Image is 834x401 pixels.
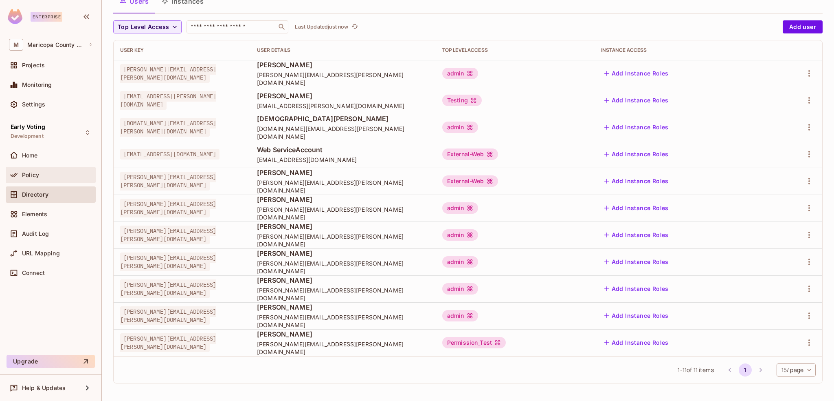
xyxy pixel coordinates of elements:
[7,355,95,368] button: Upgrade
[22,250,60,257] span: URL Mapping
[739,363,752,377] button: page 1
[257,233,429,248] span: [PERSON_NAME][EMAIL_ADDRESS][PERSON_NAME][DOMAIN_NAME]
[257,330,429,339] span: [PERSON_NAME]
[442,337,506,348] div: Permission_Test
[120,149,219,160] span: [EMAIL_ADDRESS][DOMAIN_NAME]
[722,363,768,377] nav: pagination navigation
[257,71,429,86] span: [PERSON_NAME][EMAIL_ADDRESS][PERSON_NAME][DOMAIN_NAME]
[351,23,358,31] span: refresh
[442,202,478,214] div: admin
[442,283,478,295] div: admin
[22,211,47,217] span: Elements
[11,133,44,140] span: Development
[442,47,588,53] div: Top Level Access
[601,309,672,322] button: Add Instance Roles
[120,306,216,325] span: [PERSON_NAME][EMAIL_ADDRESS][PERSON_NAME][DOMAIN_NAME]
[22,230,49,237] span: Audit Log
[783,20,823,33] button: Add user
[257,249,429,258] span: [PERSON_NAME]
[22,152,38,159] span: Home
[257,303,429,312] span: [PERSON_NAME]
[120,64,216,83] span: [PERSON_NAME][EMAIL_ADDRESS][PERSON_NAME][DOMAIN_NAME]
[22,101,45,108] span: Settings
[120,91,216,110] span: [EMAIL_ADDRESS][PERSON_NAME][DOMAIN_NAME]
[601,148,672,161] button: Add Instance Roles
[442,95,482,106] div: Testing
[120,118,216,137] span: [DOMAIN_NAME][EMAIL_ADDRESS][PERSON_NAME][DOMAIN_NAME]
[257,340,429,356] span: [PERSON_NAME][EMAIL_ADDRESS][PERSON_NAME][DOMAIN_NAME]
[601,47,762,53] div: Instance Access
[257,114,429,123] span: [DEMOGRAPHIC_DATA][PERSON_NAME]
[601,282,672,295] button: Add Instance Roles
[257,125,429,140] span: [DOMAIN_NAME][EMAIL_ADDRESS][PERSON_NAME][DOMAIN_NAME]
[120,333,216,352] span: [PERSON_NAME][EMAIL_ADDRESS][PERSON_NAME][DOMAIN_NAME]
[601,175,672,188] button: Add Instance Roles
[120,279,216,298] span: [PERSON_NAME][EMAIL_ADDRESS][PERSON_NAME][DOMAIN_NAME]
[257,195,429,204] span: [PERSON_NAME]
[22,62,45,69] span: Projects
[8,9,22,24] img: SReyMgAAAABJRU5ErkJggg==
[348,22,360,32] span: Click to refresh data
[442,148,498,160] div: External-Web
[257,222,429,231] span: [PERSON_NAME]
[601,336,672,349] button: Add Instance Roles
[257,276,429,285] span: [PERSON_NAME]
[22,82,52,88] span: Monitoring
[113,20,182,33] button: Top Level Access
[11,124,45,130] span: Early Voting
[601,228,672,241] button: Add Instance Roles
[257,91,429,100] span: [PERSON_NAME]
[257,313,429,329] span: [PERSON_NAME][EMAIL_ADDRESS][PERSON_NAME][DOMAIN_NAME]
[442,122,478,133] div: admin
[350,22,360,32] button: refresh
[120,226,216,244] span: [PERSON_NAME][EMAIL_ADDRESS][PERSON_NAME][DOMAIN_NAME]
[120,47,244,53] div: User Key
[777,363,816,377] div: 15 / page
[22,385,66,391] span: Help & Updates
[257,102,429,110] span: [EMAIL_ADDRESS][PERSON_NAME][DOMAIN_NAME]
[257,286,429,302] span: [PERSON_NAME][EMAIL_ADDRESS][PERSON_NAME][DOMAIN_NAME]
[257,156,429,164] span: [EMAIL_ADDRESS][DOMAIN_NAME]
[442,256,478,268] div: admin
[31,12,62,22] div: Enterprise
[27,42,84,48] span: Workspace: Maricopa County Recorder's Office
[442,229,478,241] div: admin
[9,39,23,51] span: M
[601,94,672,107] button: Add Instance Roles
[678,366,713,374] span: 1 - 11 of 11 items
[118,22,169,32] span: Top Level Access
[601,255,672,268] button: Add Instance Roles
[601,67,672,80] button: Add Instance Roles
[120,253,216,271] span: [PERSON_NAME][EMAIL_ADDRESS][PERSON_NAME][DOMAIN_NAME]
[295,24,348,30] p: Last Updated just now
[442,68,478,79] div: admin
[601,121,672,134] button: Add Instance Roles
[257,259,429,275] span: [PERSON_NAME][EMAIL_ADDRESS][PERSON_NAME][DOMAIN_NAME]
[257,179,429,194] span: [PERSON_NAME][EMAIL_ADDRESS][PERSON_NAME][DOMAIN_NAME]
[120,172,216,191] span: [PERSON_NAME][EMAIL_ADDRESS][PERSON_NAME][DOMAIN_NAME]
[257,206,429,221] span: [PERSON_NAME][EMAIL_ADDRESS][PERSON_NAME][DOMAIN_NAME]
[442,310,478,321] div: admin
[257,60,429,69] span: [PERSON_NAME]
[22,172,39,178] span: Policy
[257,145,429,154] span: Web ServiceAccount
[22,270,45,276] span: Connect
[257,47,429,53] div: User Details
[120,199,216,217] span: [PERSON_NAME][EMAIL_ADDRESS][PERSON_NAME][DOMAIN_NAME]
[257,168,429,177] span: [PERSON_NAME]
[442,175,498,187] div: External-Web
[22,191,48,198] span: Directory
[601,202,672,215] button: Add Instance Roles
